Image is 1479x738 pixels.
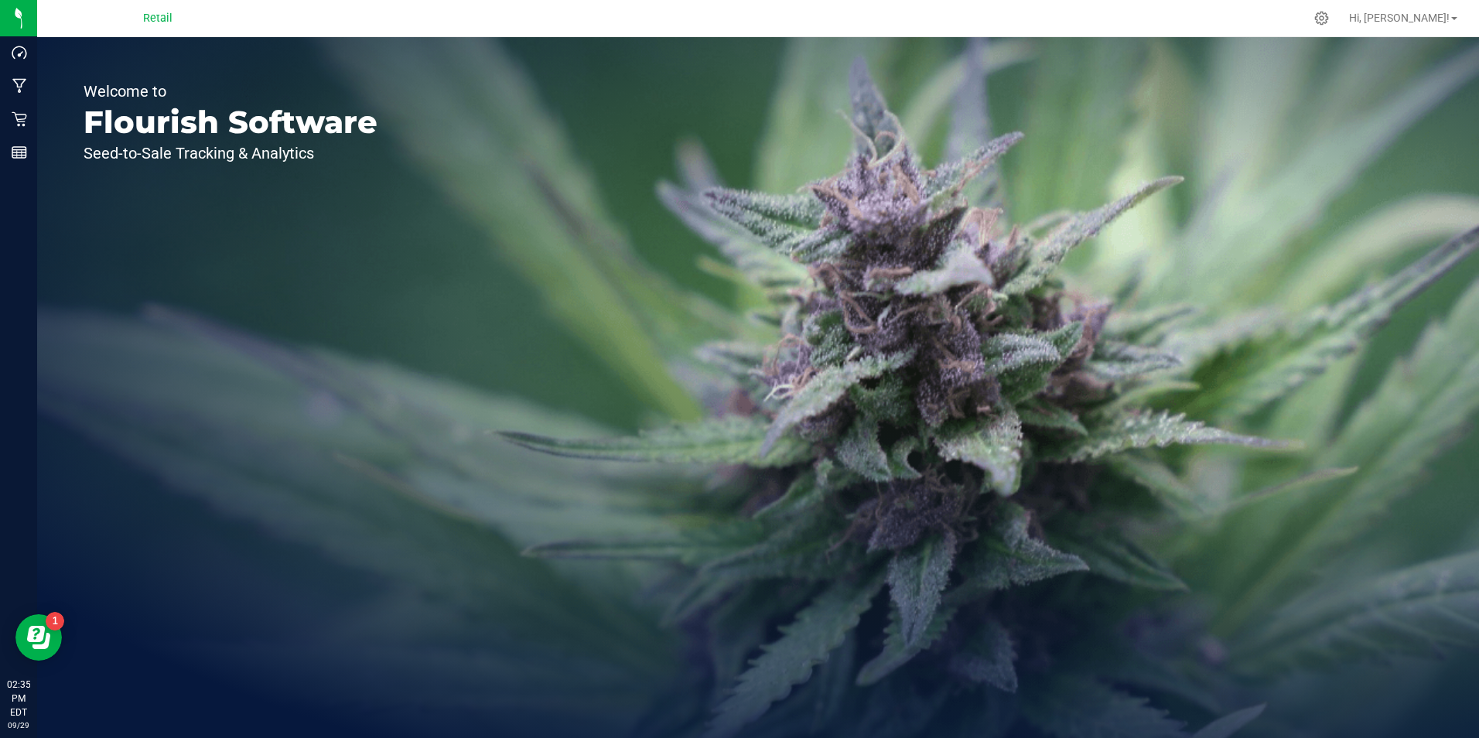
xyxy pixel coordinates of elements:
inline-svg: Dashboard [12,45,27,60]
inline-svg: Reports [12,145,27,160]
p: Seed-to-Sale Tracking & Analytics [84,145,377,161]
p: 02:35 PM EDT [7,678,30,719]
span: Hi, [PERSON_NAME]! [1349,12,1450,24]
iframe: Resource center unread badge [46,612,64,630]
inline-svg: Manufacturing [12,78,27,94]
p: Welcome to [84,84,377,99]
p: Flourish Software [84,107,377,138]
inline-svg: Retail [12,111,27,127]
iframe: Resource center [15,614,62,661]
span: Retail [143,12,172,25]
p: 09/29 [7,719,30,731]
div: Manage settings [1312,11,1331,26]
